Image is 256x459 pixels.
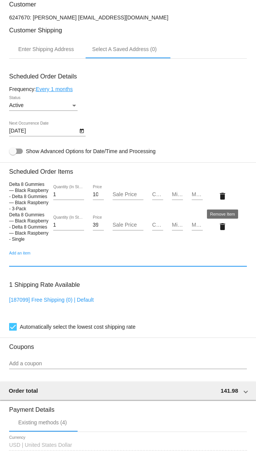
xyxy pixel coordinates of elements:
[9,73,247,80] h3: Scheduled Order Details
[113,192,143,198] input: Sale Price
[113,222,143,228] input: Sale Price
[9,442,72,448] span: USD | United States Dollar
[78,126,86,134] button: Open calendar
[218,222,227,231] mat-icon: delete
[9,361,247,367] input: Add a coupon
[9,128,78,134] input: Next Occurrence Date
[53,222,84,228] input: Quantity (In Stock: 551)
[9,258,247,264] input: Add an item
[9,182,48,211] span: Delta 8 Gummies — Black Raspberry - Delta 8 Gummies — Black Raspberry - 3-Pack
[18,419,67,425] div: Existing methods (4)
[9,297,94,303] a: [187099] Free Shipping (0) | Default
[92,46,157,52] div: Select A Saved Address (0)
[93,222,104,228] input: Price
[9,337,247,350] h3: Coupons
[218,192,227,201] mat-icon: delete
[9,212,48,242] span: Delta 8 Gummies — Black Raspberry - Delta 8 Gummies — Black Raspberry - Single
[9,277,80,293] h3: 1 Shipping Rate Available
[9,86,247,92] div: Frequency:
[9,27,247,34] h3: Customer Shipping
[172,222,183,228] input: Min Cycles
[9,387,38,394] span: Order total
[9,14,247,21] p: 6247670: [PERSON_NAME] [EMAIL_ADDRESS][DOMAIN_NAME]
[152,192,163,198] input: Cycles
[172,192,183,198] input: Min Cycles
[152,222,163,228] input: Cycles
[18,46,74,52] div: Enter Shipping Address
[93,192,104,198] input: Price
[192,222,203,228] input: Max Cycles
[9,162,247,175] h3: Scheduled Order Items
[9,1,247,8] h3: Customer
[53,192,84,198] input: Quantity (In Stock: 183)
[9,102,24,108] span: Active
[9,102,78,109] mat-select: Status
[192,192,203,198] input: Max Cycles
[20,322,135,331] span: Automatically select the lowest cost shipping rate
[26,147,156,155] span: Show Advanced Options for Date/Time and Processing
[9,400,247,413] h3: Payment Details
[221,387,238,394] span: 141.98
[36,86,73,92] a: Every 1 months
